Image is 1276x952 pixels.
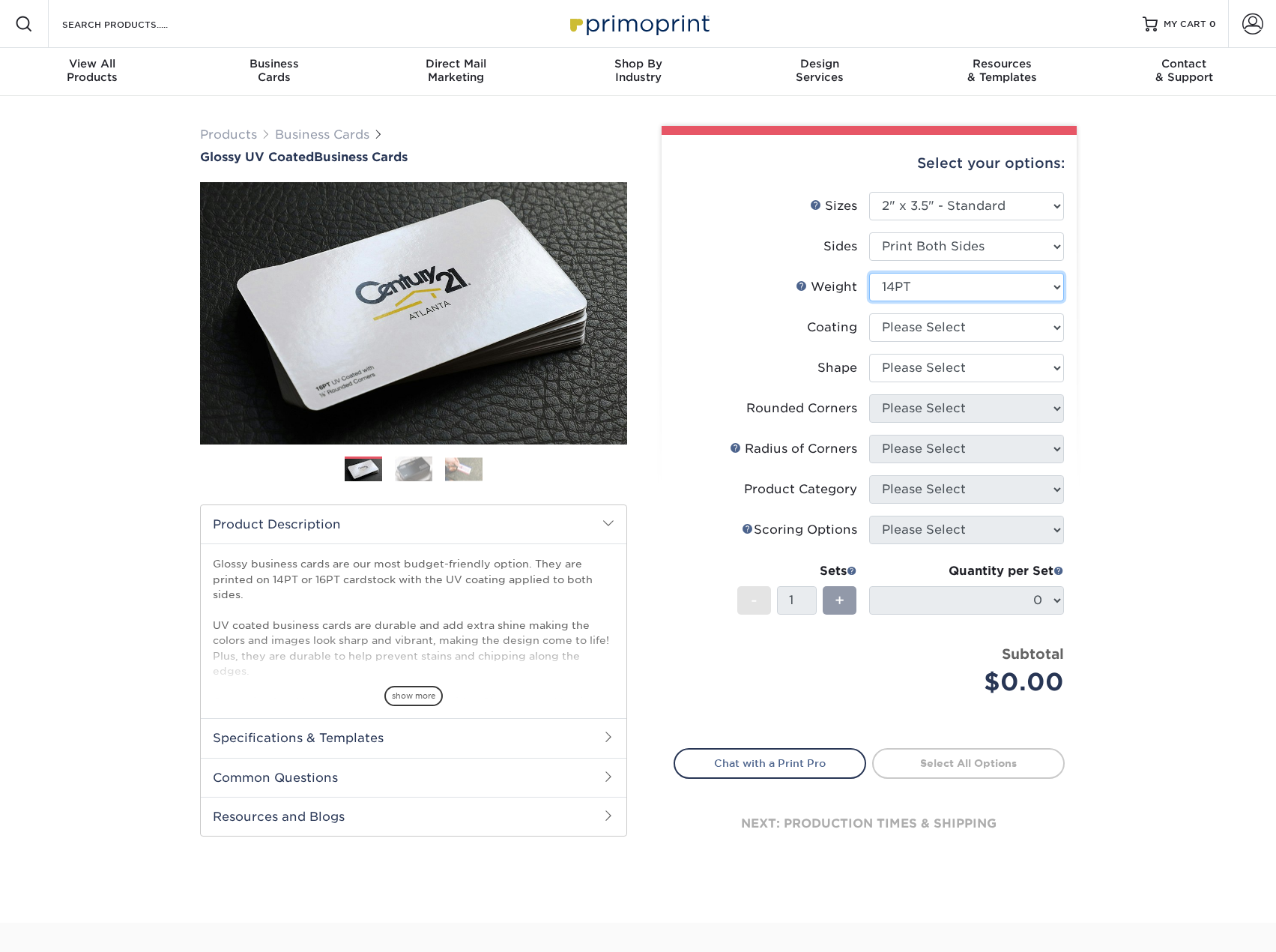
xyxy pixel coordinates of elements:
img: Primoprint [563,7,713,40]
div: Cards [183,57,365,84]
a: Products [200,127,257,142]
h2: Common Questions [201,758,626,797]
input: SEARCH PRODUCTS..... [61,15,207,33]
div: Scoring Options [742,521,857,539]
h1: Business Cards [200,150,627,164]
span: - [751,589,758,612]
div: Shape [817,359,857,377]
span: + [835,589,844,612]
span: Resources [911,57,1093,70]
div: $0.00 [880,664,1064,700]
h2: Resources and Blogs [201,797,626,836]
div: Sizes [810,197,857,215]
span: MY CART [1164,18,1206,31]
div: Weight [796,278,857,296]
span: Direct Mail [365,57,547,70]
a: Glossy UV CoatedBusiness Cards [200,150,627,164]
div: Product Category [744,480,857,498]
div: Marketing [365,57,547,84]
div: Industry [547,57,729,84]
div: Sides [823,238,857,256]
strong: Subtotal [1002,645,1064,662]
div: next: production times & shipping [674,779,1065,869]
div: & Templates [911,57,1093,84]
img: Glossy UV Coated 01 [200,100,627,527]
div: Select your options: [674,135,1065,192]
a: Resources& Templates [911,48,1093,96]
span: Business [183,57,365,70]
div: Sets [737,562,857,580]
a: BusinessCards [183,48,365,96]
a: Contact& Support [1093,48,1275,96]
div: Services [729,57,911,84]
div: Coating [807,319,857,337]
span: Contact [1093,57,1275,70]
span: Glossy UV Coated [200,150,314,164]
span: 0 [1209,19,1216,29]
div: Quantity per Set [869,562,1064,580]
span: View All [1,57,184,70]
a: Business Cards [275,127,369,142]
img: Business Cards 01 [345,451,382,489]
h2: Specifications & Templates [201,718,626,757]
span: Design [729,57,911,70]
a: Chat with a Print Pro [674,748,866,778]
a: View AllProducts [1,48,184,96]
img: Business Cards 03 [445,457,483,480]
span: show more [384,686,443,706]
div: Products [1,57,184,84]
a: Shop ByIndustry [547,48,729,96]
a: DesignServices [729,48,911,96]
a: Select All Options [872,748,1065,778]
img: Business Cards 02 [395,456,432,482]
a: Direct MailMarketing [365,48,547,96]
h2: Product Description [201,505,626,543]
div: Rounded Corners [746,400,857,418]
div: Radius of Corners [730,440,857,458]
span: Shop By [547,57,729,70]
div: & Support [1093,57,1275,84]
p: Glossy business cards are our most budget-friendly option. They are printed on 14PT or 16PT cards... [213,556,614,755]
